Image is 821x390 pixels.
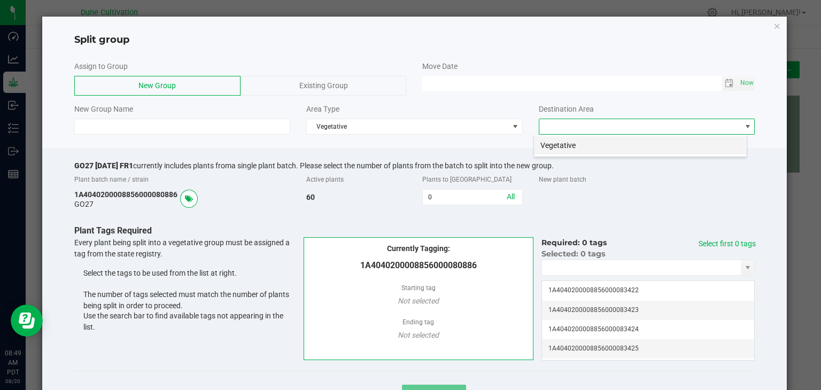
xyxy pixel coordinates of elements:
[74,33,755,47] h4: Split group
[306,105,339,113] span: Area Type
[74,161,133,170] span: GO27 [DATE] FR1
[74,238,296,332] span: Every plant being split into a vegetative group must be assigned a tag from the state registry.
[74,105,133,113] span: New Group Name
[74,224,763,237] p: Plant Tags Required
[534,136,747,154] li: Vegetative
[83,289,296,310] li: The number of tags selected must match the number of plants being split in order to proceed.
[414,170,530,189] div: Plants to [GEOGRAPHIC_DATA]
[541,249,606,259] span: Selected: 0 tags
[542,260,741,275] input: NO DATA FOUND
[312,259,525,272] span: 1A4040200008856000080886
[542,281,755,300] td: 1A4040200008856000083422
[507,192,515,201] a: All
[298,170,414,189] div: Active plants
[11,305,43,337] iframe: Resource center
[542,358,755,378] td: 1A4040200008856000083426
[312,244,525,272] span: Currently Tagging:
[738,75,756,91] span: Set Current date
[66,170,299,189] div: Plant batch name / strain
[74,200,291,208] div: GO27
[74,189,291,200] div: 1A4040200008856000080886
[542,339,755,358] td: 1A4040200008856000083425
[180,190,198,208] span: Select plant tags
[398,297,439,305] span: Not selected
[401,283,436,293] label: Starting tag
[83,310,296,332] li: Use the search bar to find available tags not appearing in the list.
[298,189,414,205] div: 60
[542,301,755,320] td: 1A4040200008856000083423
[531,170,763,189] div: New plant batch
[74,62,128,71] span: Assign to Group
[699,239,756,248] a: Select first 0 tags
[422,62,458,71] span: Move Date
[539,105,594,113] span: Destination Area
[542,320,755,339] td: 1A4040200008856000083424
[299,81,348,90] span: Existing Group
[398,331,439,339] span: Not selected
[737,76,755,91] span: select
[74,161,231,170] span: currently includes plants from
[722,76,738,91] span: Toggle calendar
[231,161,554,170] span: a single plant batch. Please select the number of plants from the batch to split into the new group.
[402,317,434,327] label: Ending tag
[541,238,607,247] span: Required: 0 tags
[307,119,509,134] span: Vegetative
[138,81,176,90] span: New Group
[83,268,296,289] li: Select the tags to be used from the list at right.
